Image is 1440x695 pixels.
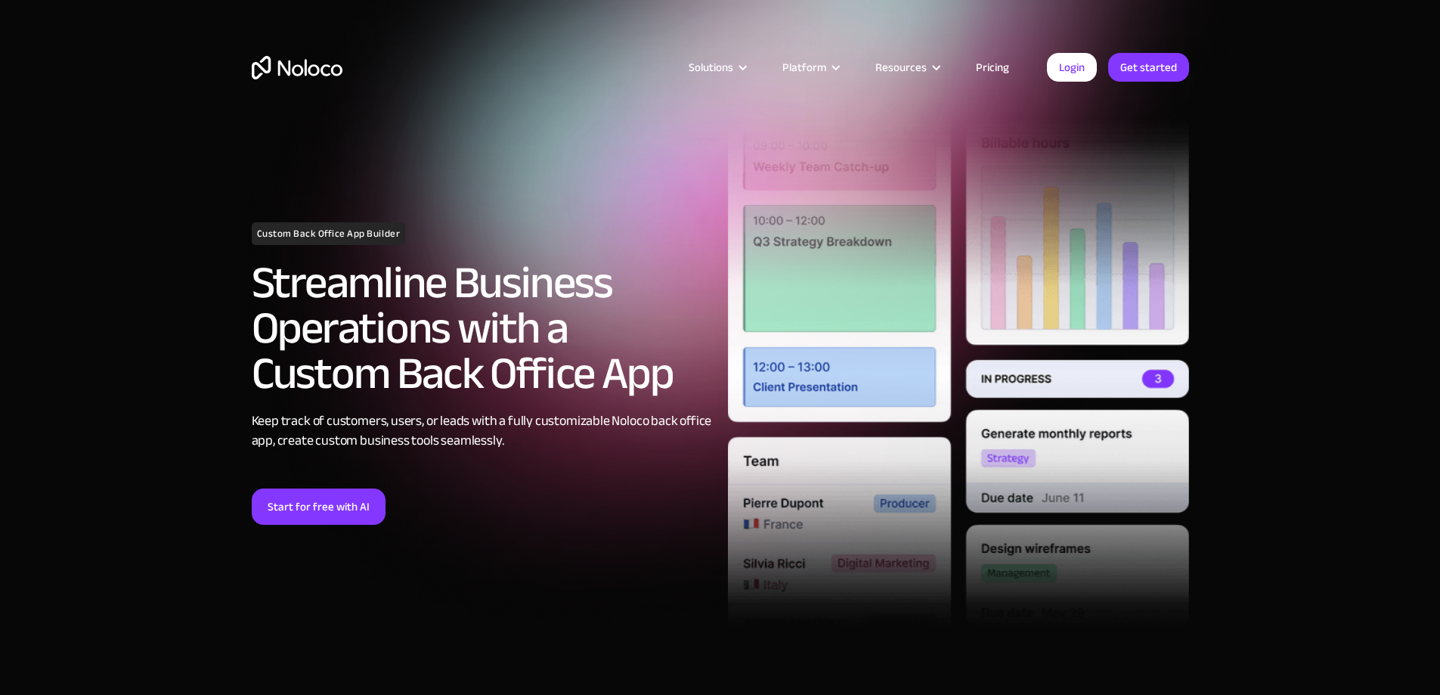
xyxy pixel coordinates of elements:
[670,57,763,77] div: Solutions
[763,57,856,77] div: Platform
[252,260,713,396] h2: Streamline Business Operations with a Custom Back Office App
[252,56,342,79] a: home
[252,489,386,525] a: Start for free with AI
[1047,53,1097,82] a: Login
[875,57,927,77] div: Resources
[252,222,406,245] h1: Custom Back Office App Builder
[856,57,957,77] div: Resources
[1108,53,1189,82] a: Get started
[689,57,733,77] div: Solutions
[957,57,1028,77] a: Pricing
[252,411,713,451] div: Keep track of customers, users, or leads with a fully customizable Noloco back office app, create...
[782,57,826,77] div: Platform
